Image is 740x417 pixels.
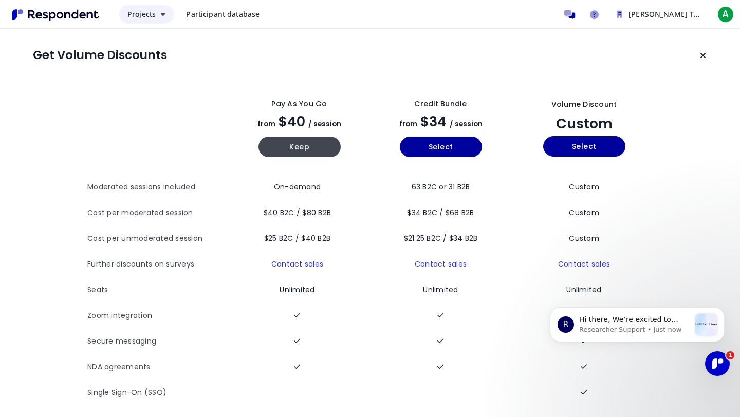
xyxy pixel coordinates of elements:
span: A [717,6,734,23]
button: Select yearly basic plan [400,137,482,157]
span: [PERSON_NAME] Team [628,9,709,19]
span: $34 [420,112,447,131]
th: NDA agreements [87,354,229,380]
button: Projects [119,5,174,24]
span: from [399,119,417,129]
span: 1 [726,351,734,359]
span: Unlimited [423,285,458,295]
iframe: Intercom live chat [705,351,730,376]
th: Further discounts on surveys [87,252,229,277]
a: Participant database [178,5,268,24]
span: / session [308,119,341,129]
a: Contact sales [558,259,610,269]
th: Zoom integration [87,303,229,329]
a: Help and support [584,4,604,25]
div: Pay as you go [271,99,327,109]
a: Message participants [559,4,580,25]
button: Select yearly custom_static plan [543,136,625,157]
span: $40 [279,112,305,131]
span: $40 B2C / $80 B2B [264,207,331,218]
span: Participant database [186,9,260,19]
span: Custom [569,233,599,243]
span: Projects [127,9,156,19]
button: A [715,5,736,24]
span: $21.25 B2C / $34 B2B [404,233,478,243]
button: Keep current plan [693,45,713,66]
div: Credit Bundle [414,99,467,109]
h1: Get Volume Discounts [33,48,167,63]
th: Cost per unmoderated session [87,226,229,252]
th: Seats [87,277,229,303]
span: from [257,119,275,129]
span: $25 B2C / $40 B2B [264,233,330,243]
a: Contact sales [415,259,467,269]
a: Contact sales [271,259,323,269]
span: On-demand [274,182,321,192]
span: Custom [556,114,613,133]
span: Unlimited [566,285,601,295]
span: Custom [569,182,599,192]
button: Axel Kamp Team [608,5,711,24]
th: Single Sign-On (SSO) [87,380,229,406]
th: Secure messaging [87,329,229,354]
th: Moderated sessions included [87,175,229,200]
div: Volume Discount [551,99,617,110]
button: Keep current yearly payg plan [258,137,341,157]
span: $34 B2C / $68 B2B [407,207,474,218]
span: Unlimited [280,285,314,295]
span: / session [450,119,483,129]
iframe: Intercom notifications message [534,287,740,389]
span: 63 B2C or 31 B2B [412,182,470,192]
img: Respondent [8,6,103,23]
th: Cost per moderated session [87,200,229,226]
span: Custom [569,207,599,218]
